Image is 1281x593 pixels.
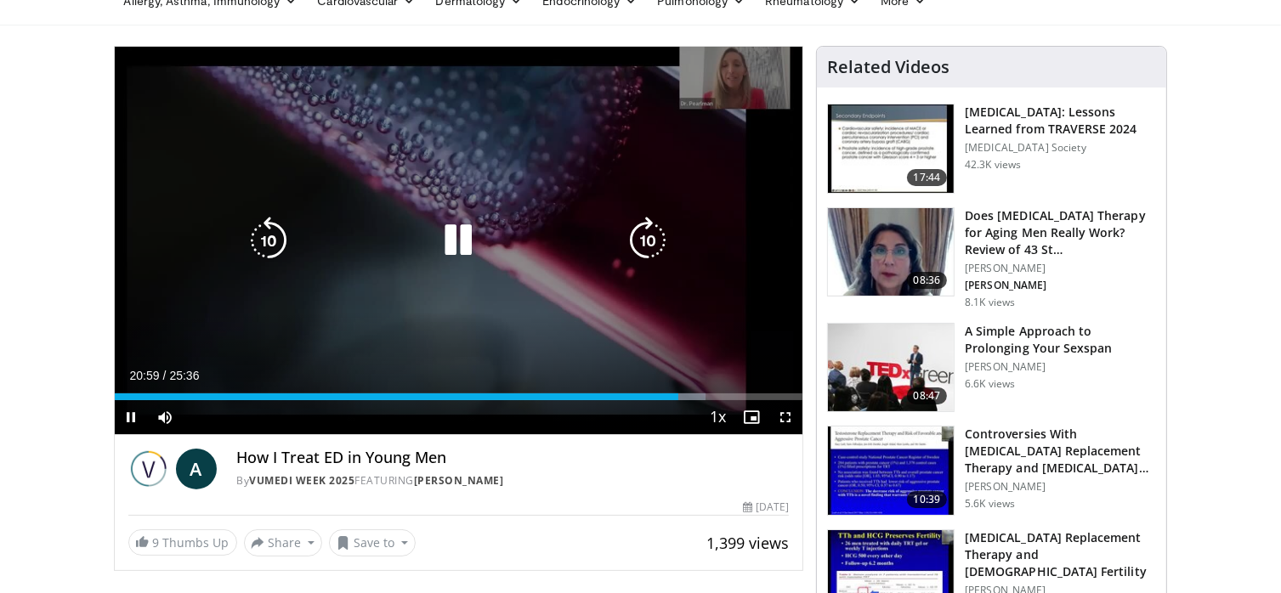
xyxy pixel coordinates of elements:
[965,360,1156,374] p: [PERSON_NAME]
[115,400,149,434] button: Pause
[237,449,790,467] h4: How I Treat ED in Young Men
[965,323,1156,357] h3: A Simple Approach to Prolonging Your Sexspan
[149,400,183,434] button: Mute
[965,104,1156,138] h3: [MEDICAL_DATA]: Lessons Learned from TRAVERSE 2024
[700,400,734,434] button: Playback Rate
[827,57,949,77] h4: Related Videos
[128,529,237,556] a: 9 Thumbs Up
[827,323,1156,413] a: 08:47 A Simple Approach to Prolonging Your Sexspan [PERSON_NAME] 6.6K views
[828,104,954,193] img: 1317c62a-2f0d-4360-bee0-b1bff80fed3c.150x105_q85_crop-smart_upscale.jpg
[153,534,160,551] span: 9
[128,449,169,489] img: Vumedi Week 2025
[329,529,416,556] button: Save to
[115,393,803,400] div: Progress Bar
[965,141,1156,155] p: [MEDICAL_DATA] Society
[130,369,160,382] span: 20:59
[828,426,954,515] img: 418933e4-fe1c-4c2e-be56-3ce3ec8efa3b.150x105_q85_crop-smart_upscale.jpg
[169,369,199,382] span: 25:36
[965,426,1156,477] h3: Controversies With [MEDICAL_DATA] Replacement Therapy and [MEDICAL_DATA] Can…
[827,104,1156,194] a: 17:44 [MEDICAL_DATA]: Lessons Learned from TRAVERSE 2024 [MEDICAL_DATA] Society 42.3K views
[965,480,1156,494] p: [PERSON_NAME]
[965,497,1015,511] p: 5.6K views
[965,377,1015,391] p: 6.6K views
[414,473,504,488] a: [PERSON_NAME]
[828,324,954,412] img: c4bd4661-e278-4c34-863c-57c104f39734.150x105_q85_crop-smart_upscale.jpg
[828,208,954,296] img: 4d4bce34-7cbb-4531-8d0c-5308a71d9d6c.150x105_q85_crop-smart_upscale.jpg
[907,169,948,186] span: 17:44
[907,272,948,289] span: 08:36
[244,529,323,556] button: Share
[706,533,789,553] span: 1,399 views
[827,207,1156,309] a: 08:36 Does [MEDICAL_DATA] Therapy for Aging Men Really Work? Review of 43 St… [PERSON_NAME] [PERS...
[907,491,948,508] span: 10:39
[965,207,1156,258] h3: Does [MEDICAL_DATA] Therapy for Aging Men Really Work? Review of 43 St…
[768,400,802,434] button: Fullscreen
[734,400,768,434] button: Enable picture-in-picture mode
[250,473,355,488] a: Vumedi Week 2025
[237,473,790,489] div: By FEATURING
[965,262,1156,275] p: [PERSON_NAME]
[965,279,1156,292] p: [PERSON_NAME]
[115,47,803,435] video-js: Video Player
[965,529,1156,580] h3: [MEDICAL_DATA] Replacement Therapy and [DEMOGRAPHIC_DATA] Fertility
[163,369,167,382] span: /
[827,426,1156,516] a: 10:39 Controversies With [MEDICAL_DATA] Replacement Therapy and [MEDICAL_DATA] Can… [PERSON_NAME]...
[176,449,217,489] a: A
[965,158,1021,172] p: 42.3K views
[743,500,789,515] div: [DATE]
[907,387,948,404] span: 08:47
[965,296,1015,309] p: 8.1K views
